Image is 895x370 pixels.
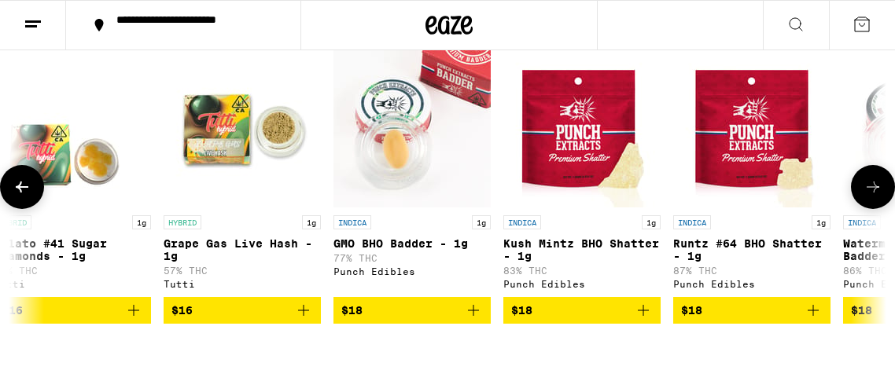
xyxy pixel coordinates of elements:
p: 1g [302,215,321,229]
p: 77% THC [333,253,491,263]
span: $16 [2,304,23,317]
div: Punch Edibles [673,279,831,289]
p: 87% THC [673,266,831,276]
img: Punch Edibles - Kush Mintz BHO Shatter - 1g [503,50,661,207]
button: Add to bag [673,297,831,324]
span: $18 [681,304,702,317]
div: Tutti [164,279,321,289]
p: INDICA [843,215,881,229]
img: Punch Edibles - GMO BHO Badder - 1g [333,50,491,207]
span: $18 [511,304,532,317]
div: Punch Edibles [333,266,491,277]
p: 57% THC [164,266,321,276]
p: Runtz #64 BHO Shatter - 1g [673,237,831,262]
p: HYBRID [164,215,201,229]
p: Kush Mintz BHO Shatter - 1g [503,237,661,262]
button: Add to bag [333,297,491,324]
span: $16 [171,304,193,317]
span: $18 [341,304,363,317]
button: Add to bag [164,297,321,324]
a: Open page for Kush Mintz BHO Shatter - 1g from Punch Edibles [503,50,661,297]
p: 83% THC [503,266,661,276]
a: Open page for Grape Gas Live Hash - 1g from Tutti [164,50,321,297]
a: Open page for GMO BHO Badder - 1g from Punch Edibles [333,50,491,297]
p: 1g [812,215,831,229]
a: Open page for Runtz #64 BHO Shatter - 1g from Punch Edibles [673,50,831,297]
p: 1g [132,215,151,229]
p: INDICA [673,215,711,229]
p: 1g [472,215,491,229]
div: Punch Edibles [503,279,661,289]
p: 1g [642,215,661,229]
span: Hi. Need any help? [9,11,113,24]
img: Tutti - Grape Gas Live Hash - 1g [164,50,321,207]
span: $18 [851,304,872,317]
p: INDICA [503,215,541,229]
p: Grape Gas Live Hash - 1g [164,237,321,262]
button: Add to bag [503,297,661,324]
p: GMO BHO Badder - 1g [333,237,491,250]
p: INDICA [333,215,371,229]
img: Punch Edibles - Runtz #64 BHO Shatter - 1g [673,50,831,207]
